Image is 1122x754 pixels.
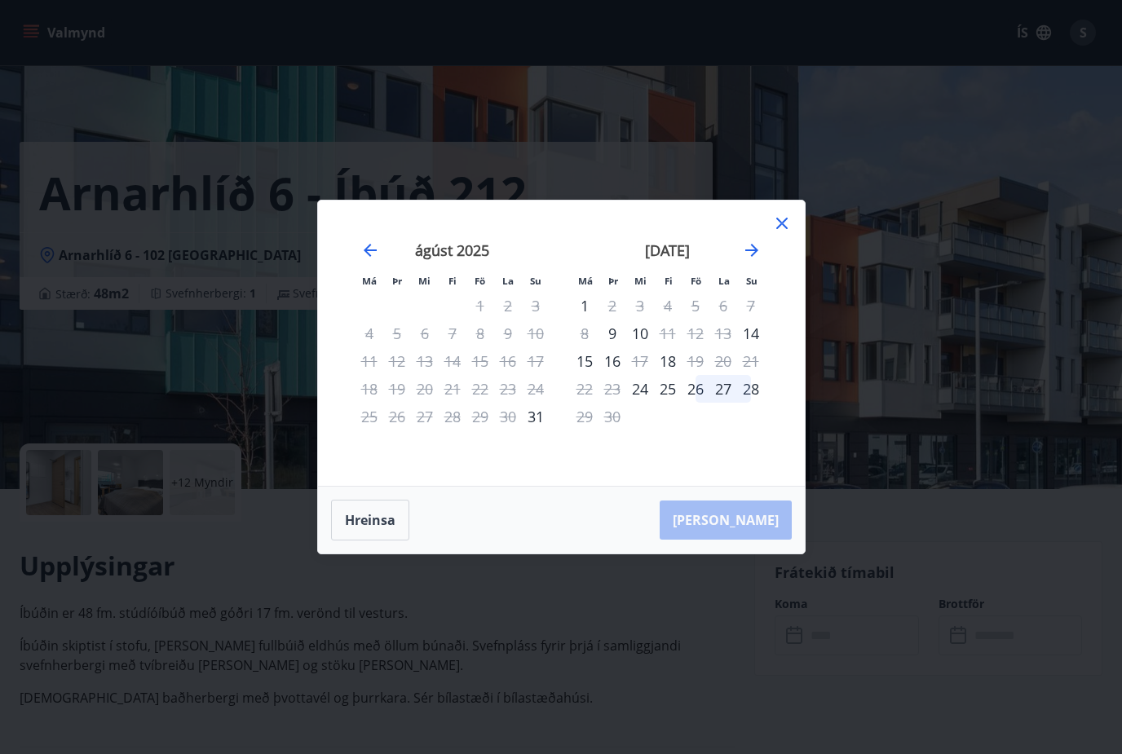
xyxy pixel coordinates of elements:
div: 1 [571,292,599,320]
small: La [718,275,730,287]
td: Not available. föstudagur, 8. ágúst 2025 [466,320,494,347]
td: Not available. mánudagur, 11. ágúst 2025 [356,347,383,375]
td: Not available. sunnudagur, 7. september 2025 [737,292,765,320]
small: La [502,275,514,287]
td: Not available. föstudagur, 1. ágúst 2025 [466,292,494,320]
td: Choose miðvikudagur, 24. september 2025 as your check-in date. It’s available. [626,375,654,403]
td: Choose mánudagur, 15. september 2025 as your check-in date. It’s available. [571,347,599,375]
strong: [DATE] [645,240,690,260]
td: Not available. laugardagur, 2. ágúst 2025 [494,292,522,320]
div: 15 [571,347,599,375]
button: Hreinsa [331,500,409,540]
td: Not available. laugardagur, 9. ágúst 2025 [494,320,522,347]
small: Mi [418,275,431,287]
div: Aðeins innritun í boði [522,403,550,430]
td: Not available. þriðjudagur, 26. ágúst 2025 [383,403,411,430]
td: Not available. miðvikudagur, 3. september 2025 [626,292,654,320]
td: Choose miðvikudagur, 10. september 2025 as your check-in date. It’s available. [626,320,654,347]
td: Not available. sunnudagur, 24. ágúst 2025 [522,375,550,403]
td: Not available. föstudagur, 22. ágúst 2025 [466,375,494,403]
td: Not available. miðvikudagur, 6. ágúst 2025 [411,320,439,347]
div: 27 [709,375,737,403]
td: Choose þriðjudagur, 9. september 2025 as your check-in date. It’s available. [599,320,626,347]
td: Not available. miðvikudagur, 27. ágúst 2025 [411,403,439,430]
td: Choose föstudagur, 26. september 2025 as your check-in date. It’s available. [682,375,709,403]
td: Not available. þriðjudagur, 12. ágúst 2025 [383,347,411,375]
div: Aðeins útritun í boði [571,403,599,430]
td: Not available. þriðjudagur, 5. ágúst 2025 [383,320,411,347]
div: Move backward to switch to the previous month. [360,240,380,260]
td: Choose þriðjudagur, 16. september 2025 as your check-in date. It’s available. [599,347,626,375]
div: Aðeins innritun í boði [599,320,626,347]
td: Choose laugardagur, 27. september 2025 as your check-in date. It’s available. [709,375,737,403]
td: Not available. laugardagur, 20. september 2025 [709,347,737,375]
small: Má [578,275,593,287]
small: Má [362,275,377,287]
td: Choose sunnudagur, 28. september 2025 as your check-in date. It’s available. [737,375,765,403]
td: Not available. þriðjudagur, 19. ágúst 2025 [383,375,411,403]
div: Calendar [338,220,785,466]
td: Choose sunnudagur, 31. ágúst 2025 as your check-in date. It’s available. [522,403,550,430]
td: Not available. laugardagur, 16. ágúst 2025 [494,347,522,375]
td: Not available. þriðjudagur, 30. september 2025 [599,403,626,430]
td: Not available. mánudagur, 4. ágúst 2025 [356,320,383,347]
small: Su [530,275,541,287]
div: Aðeins útritun í boði [599,292,626,320]
td: Choose sunnudagur, 14. september 2025 as your check-in date. It’s available. [737,320,765,347]
td: Not available. fimmtudagur, 14. ágúst 2025 [439,347,466,375]
td: Not available. fimmtudagur, 21. ágúst 2025 [439,375,466,403]
div: 10 [626,320,654,347]
td: Not available. miðvikudagur, 17. september 2025 [626,347,654,375]
div: Aðeins útritun í boði [654,320,682,347]
td: Not available. föstudagur, 15. ágúst 2025 [466,347,494,375]
small: Fö [475,275,485,287]
div: Aðeins innritun í boði [626,375,654,403]
td: Not available. þriðjudagur, 23. september 2025 [599,375,626,403]
td: Not available. föstudagur, 19. september 2025 [682,347,709,375]
td: Not available. sunnudagur, 17. ágúst 2025 [522,347,550,375]
td: Not available. sunnudagur, 21. september 2025 [737,347,765,375]
small: Þr [608,275,618,287]
td: Not available. fimmtudagur, 28. ágúst 2025 [439,403,466,430]
td: Not available. sunnudagur, 3. ágúst 2025 [522,292,550,320]
td: Choose fimmtudagur, 25. september 2025 as your check-in date. It’s available. [654,375,682,403]
div: Aðeins innritun í boði [654,347,682,375]
small: Mi [634,275,647,287]
td: Not available. fimmtudagur, 4. september 2025 [654,292,682,320]
td: Not available. föstudagur, 5. september 2025 [682,292,709,320]
td: Not available. mánudagur, 22. september 2025 [571,375,599,403]
div: Aðeins innritun í boði [737,320,765,347]
td: Not available. föstudagur, 29. ágúst 2025 [466,403,494,430]
td: Not available. mánudagur, 25. ágúst 2025 [356,403,383,430]
td: Not available. laugardagur, 23. ágúst 2025 [494,375,522,403]
td: Not available. fimmtudagur, 11. september 2025 [654,320,682,347]
td: Not available. mánudagur, 29. september 2025 [571,403,599,430]
div: 26 [682,375,709,403]
small: Fi [448,275,457,287]
div: Aðeins útritun í boði [626,347,654,375]
small: Fi [665,275,673,287]
td: Not available. föstudagur, 12. september 2025 [682,320,709,347]
td: Choose mánudagur, 1. september 2025 as your check-in date. It’s available. [571,292,599,320]
td: Not available. mánudagur, 8. september 2025 [571,320,599,347]
td: Not available. þriðjudagur, 2. september 2025 [599,292,626,320]
div: 25 [654,375,682,403]
small: Fö [691,275,701,287]
td: Not available. laugardagur, 13. september 2025 [709,320,737,347]
div: 28 [737,375,765,403]
td: Not available. miðvikudagur, 20. ágúst 2025 [411,375,439,403]
td: Choose fimmtudagur, 18. september 2025 as your check-in date. It’s available. [654,347,682,375]
td: Not available. mánudagur, 18. ágúst 2025 [356,375,383,403]
div: Move forward to switch to the next month. [742,240,762,260]
div: Aðeins útritun í boði [682,347,709,375]
small: Þr [392,275,402,287]
td: Not available. sunnudagur, 10. ágúst 2025 [522,320,550,347]
td: Not available. laugardagur, 30. ágúst 2025 [494,403,522,430]
div: 16 [599,347,626,375]
td: Not available. miðvikudagur, 13. ágúst 2025 [411,347,439,375]
td: Not available. laugardagur, 6. september 2025 [709,292,737,320]
td: Not available. fimmtudagur, 7. ágúst 2025 [439,320,466,347]
small: Su [746,275,758,287]
strong: ágúst 2025 [415,240,489,260]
